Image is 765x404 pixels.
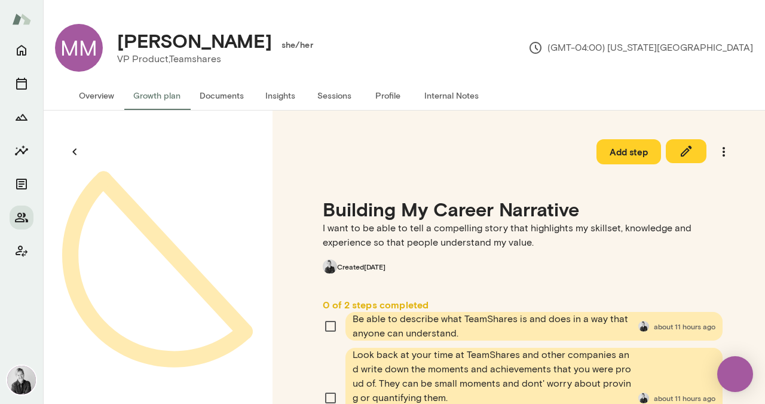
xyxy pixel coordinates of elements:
img: Tré Wright [638,393,649,403]
span: about 11 hours ago [654,322,715,331]
button: Insights [253,81,307,110]
span: about 11 hours ago [654,393,715,403]
button: Internal Notes [415,81,488,110]
h6: 0 of 2 steps completed [323,298,736,312]
button: Members [10,206,33,229]
button: Add step [596,139,661,164]
button: Overview [69,81,124,110]
img: Mento [12,8,31,30]
p: VP Product, Teamshares [117,52,304,66]
span: Created [DATE] [337,262,385,271]
h4: Building My Career Narrative [323,198,736,221]
button: Documents [190,81,253,110]
img: Tré Wright [323,259,337,274]
button: Sessions [10,72,33,96]
img: Tré Wright [7,366,36,394]
h6: she/her [281,39,313,51]
button: Growth plan [124,81,190,110]
div: Be able to describe what TeamShares is and does in a way that anyone can understand.Tré Wrightabo... [345,312,723,341]
img: Tré Wright [638,321,649,332]
button: Sessions [307,81,361,110]
div: MM [55,24,103,72]
p: I want to be able to tell a compelling story that highlights my skillset, knowledge and experienc... [323,221,736,250]
button: Documents [10,172,33,196]
button: Client app [10,239,33,263]
button: Profile [361,81,415,110]
button: Growth Plan [10,105,33,129]
p: (GMT-04:00) [US_STATE][GEOGRAPHIC_DATA] [528,41,753,55]
span: Be able to describe what TeamShares is and does in a way that anyone can understand. [353,312,634,341]
button: Insights [10,139,33,163]
h4: [PERSON_NAME] [117,29,272,52]
button: Home [10,38,33,62]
